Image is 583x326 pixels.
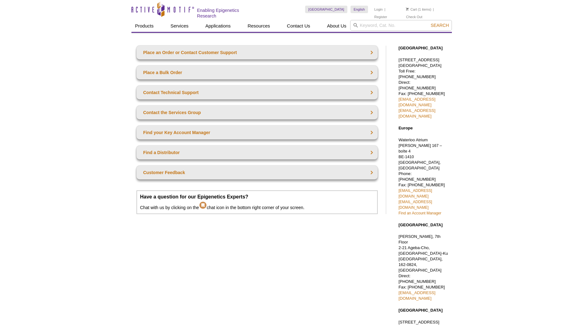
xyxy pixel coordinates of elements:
a: Applications [202,20,234,32]
a: Cart [406,7,417,12]
a: [EMAIL_ADDRESS][DOMAIN_NAME] [399,108,436,118]
a: [EMAIL_ADDRESS][DOMAIN_NAME] [399,200,432,210]
strong: Have a question for our Epigenetics Experts? [140,194,248,199]
a: Login [374,7,383,12]
a: Products [131,20,157,32]
a: [EMAIL_ADDRESS][DOMAIN_NAME] [399,290,436,301]
strong: [GEOGRAPHIC_DATA] [399,223,443,227]
a: About Us [323,20,350,32]
a: Customer Feedback [136,166,378,179]
button: Search [429,23,451,28]
a: Find your Key Account Manager [136,126,378,139]
a: [GEOGRAPHIC_DATA] [305,6,347,13]
img: Your Cart [406,8,409,11]
span: [PERSON_NAME] 167 – boîte 4 BE-1410 [GEOGRAPHIC_DATA], [GEOGRAPHIC_DATA] [399,143,442,170]
p: Chat with us by clicking on the chat icon in the bottom right corner of your screen. [140,194,374,210]
a: Services [167,20,192,32]
span: Search [431,23,449,28]
li: | [384,6,385,13]
a: English [350,6,368,13]
strong: Europe [399,126,413,130]
img: Intercom Chat [199,200,207,209]
a: Contact Us [283,20,314,32]
strong: [GEOGRAPHIC_DATA] [399,308,443,313]
a: Resources [244,20,274,32]
p: [STREET_ADDRESS] [GEOGRAPHIC_DATA] Toll Free: [PHONE_NUMBER] Direct: [PHONE_NUMBER] Fax: [PHONE_N... [399,57,449,119]
input: Keyword, Cat. No. [350,20,452,31]
a: Find a Distributor [136,146,378,159]
h2: Enabling Epigenetics Research [197,8,259,19]
a: Check Out [406,15,422,19]
a: Contact Technical Support [136,86,378,99]
li: | [433,6,434,13]
a: [EMAIL_ADDRESS][DOMAIN_NAME] [399,188,432,198]
a: Place a Bulk Order [136,66,378,79]
a: Register [374,15,387,19]
a: [EMAIL_ADDRESS][DOMAIN_NAME] [399,97,436,107]
a: Find an Account Manager [399,211,442,215]
a: Place an Order or Contact Customer Support [136,46,378,59]
p: Waterloo Atrium Phone: [PHONE_NUMBER] Fax: [PHONE_NUMBER] [399,137,449,216]
strong: [GEOGRAPHIC_DATA] [399,46,443,50]
li: (1 items) [406,6,431,13]
p: [PERSON_NAME], 7th Floor 2-21 Ageba-Cho, [GEOGRAPHIC_DATA]-Ku [GEOGRAPHIC_DATA], 162-0824, [GEOGR... [399,234,449,301]
a: Contact the Services Group [136,106,378,119]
